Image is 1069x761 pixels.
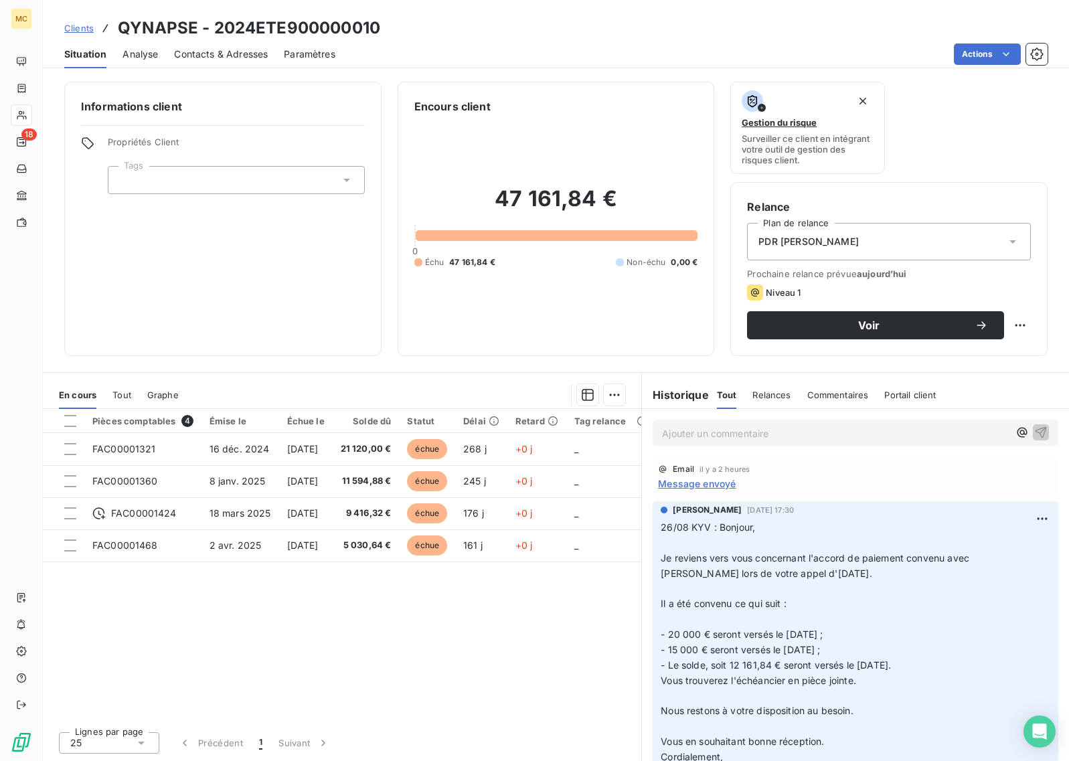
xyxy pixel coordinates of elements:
[287,416,325,426] div: Échue le
[658,477,736,491] span: Message envoyé
[414,185,698,226] h2: 47 161,84 €
[661,644,820,655] span: - 15 000 € seront versés le [DATE] ;
[287,539,319,551] span: [DATE]
[463,507,484,519] span: 176 j
[747,311,1004,339] button: Voir
[407,503,447,523] span: échue
[407,439,447,459] span: échue
[515,539,533,551] span: +0 j
[341,475,392,488] span: 11 594,88 €
[341,416,392,426] div: Solde dû
[21,129,37,141] span: 18
[661,675,856,686] span: Vous trouverez l'échéancier en pièce jointe.
[119,174,130,186] input: Ajouter une valeur
[147,390,179,400] span: Graphe
[181,415,193,427] span: 4
[174,48,268,61] span: Contacts & Adresses
[108,137,365,155] span: Propriétés Client
[515,475,533,487] span: +0 j
[59,390,96,400] span: En cours
[673,465,694,473] span: Email
[515,507,533,519] span: +0 j
[515,443,533,454] span: +0 j
[287,507,319,519] span: [DATE]
[210,539,262,551] span: 2 avr. 2025
[574,443,578,454] span: _
[412,246,418,256] span: 0
[954,44,1021,65] button: Actions
[112,390,131,400] span: Tout
[747,506,794,514] span: [DATE] 17:30
[515,416,558,426] div: Retard
[407,471,447,491] span: échue
[884,390,936,400] span: Portail client
[92,415,193,427] div: Pièces comptables
[747,199,1031,215] h6: Relance
[661,659,891,671] span: - Le solde, soit 12 161,84 € seront versés le [DATE].
[284,48,335,61] span: Paramètres
[64,21,94,35] a: Clients
[574,539,578,551] span: _
[210,475,266,487] span: 8 janv. 2025
[463,539,483,551] span: 161 j
[251,729,270,757] button: 1
[210,416,271,426] div: Émise le
[287,475,319,487] span: [DATE]
[122,48,158,61] span: Analyse
[11,732,32,753] img: Logo LeanPay
[742,117,817,128] span: Gestion du risque
[642,387,709,403] h6: Historique
[661,552,972,579] span: Je reviens vers vous concernant l'accord de paiement convenu avec [PERSON_NAME] lors de votre app...
[661,521,755,533] span: 26/08 KYV : Bonjour,
[64,48,106,61] span: Situation
[210,507,271,519] span: 18 mars 2025
[170,729,251,757] button: Précédent
[407,535,447,556] span: échue
[857,268,907,279] span: aujourd’hui
[92,539,158,551] span: FAC00001468
[463,416,499,426] div: Délai
[717,390,737,400] span: Tout
[742,133,874,165] span: Surveiller ce client en intégrant votre outil de gestion des risques client.
[81,98,365,114] h6: Informations client
[747,268,1031,279] span: Prochaine relance prévue
[661,736,824,747] span: Vous en souhaitant bonne réception.
[730,82,885,174] button: Gestion du risqueSurveiller ce client en intégrant votre outil de gestion des risques client.
[700,465,750,473] span: il y a 2 heures
[341,442,392,456] span: 21 120,00 €
[270,729,338,757] button: Suivant
[763,320,975,331] span: Voir
[574,507,578,519] span: _
[661,598,787,609] span: Il a été convenu ce qui suit :
[449,256,495,268] span: 47 161,84 €
[11,8,32,29] div: MC
[64,23,94,33] span: Clients
[574,416,643,426] div: Tag relance
[661,628,823,640] span: - 20 000 € seront versés le [DATE] ;
[341,539,392,552] span: 5 030,64 €
[758,235,859,248] span: PDR [PERSON_NAME]
[574,475,578,487] span: _
[463,475,486,487] span: 245 j
[118,16,380,40] h3: QYNAPSE - 2024ETE900000010
[70,736,82,750] span: 25
[807,390,869,400] span: Commentaires
[661,705,853,716] span: Nous restons à votre disposition au besoin.
[414,98,491,114] h6: Encours client
[111,507,177,520] span: FAC00001424
[766,287,801,298] span: Niveau 1
[673,504,742,516] span: [PERSON_NAME]
[92,475,158,487] span: FAC00001360
[287,443,319,454] span: [DATE]
[671,256,697,268] span: 0,00 €
[1023,715,1056,748] div: Open Intercom Messenger
[752,390,791,400] span: Relances
[92,443,156,454] span: FAC00001321
[341,507,392,520] span: 9 416,32 €
[627,256,665,268] span: Non-échu
[463,443,487,454] span: 268 j
[407,416,447,426] div: Statut
[259,736,262,750] span: 1
[210,443,270,454] span: 16 déc. 2024
[425,256,444,268] span: Échu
